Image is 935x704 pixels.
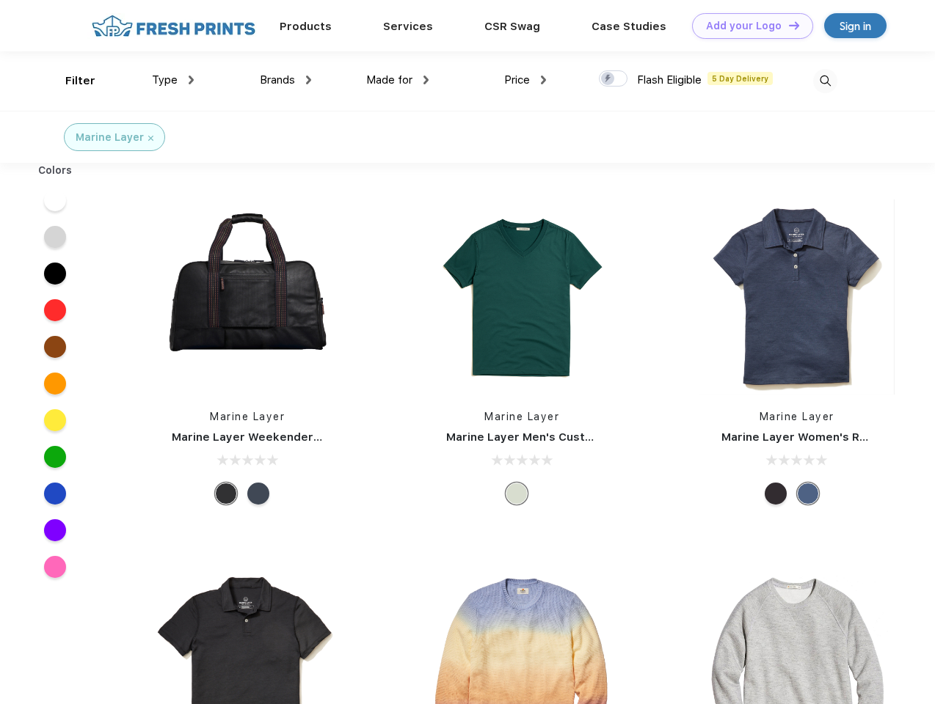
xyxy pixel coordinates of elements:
span: Made for [366,73,412,87]
div: Navy [247,483,269,505]
a: Marine Layer Weekender Bag [172,430,338,444]
img: dropdown.png [306,76,311,84]
div: Filter [65,73,95,89]
a: CSR Swag [484,20,540,33]
img: func=resize&h=266 [150,199,345,395]
img: func=resize&h=266 [699,199,895,395]
div: Sign in [840,18,871,34]
img: func=resize&h=266 [424,199,619,395]
div: Any Color [506,483,528,505]
span: Flash Eligible [637,73,702,87]
span: Price [504,73,530,87]
span: 5 Day Delivery [707,72,773,85]
span: Brands [260,73,295,87]
a: Sign in [824,13,887,38]
a: Services [383,20,433,33]
img: filter_cancel.svg [148,136,153,141]
img: desktop_search.svg [813,69,837,93]
a: Marine Layer [760,411,834,422]
span: Type [152,73,178,87]
div: Navy [797,483,819,505]
img: fo%20logo%202.webp [87,13,260,39]
img: dropdown.png [423,76,429,84]
a: Marine Layer [484,411,559,422]
a: Products [280,20,332,33]
a: Marine Layer [210,411,285,422]
div: Marine Layer [76,130,144,145]
img: DT [789,21,799,29]
div: Colors [27,163,84,178]
div: Add your Logo [706,20,782,32]
div: Phantom [215,483,237,505]
div: Black [765,483,787,505]
img: dropdown.png [541,76,546,84]
a: Marine Layer Men's Custom Dyed Signature V-Neck [446,430,737,444]
img: dropdown.png [189,76,194,84]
